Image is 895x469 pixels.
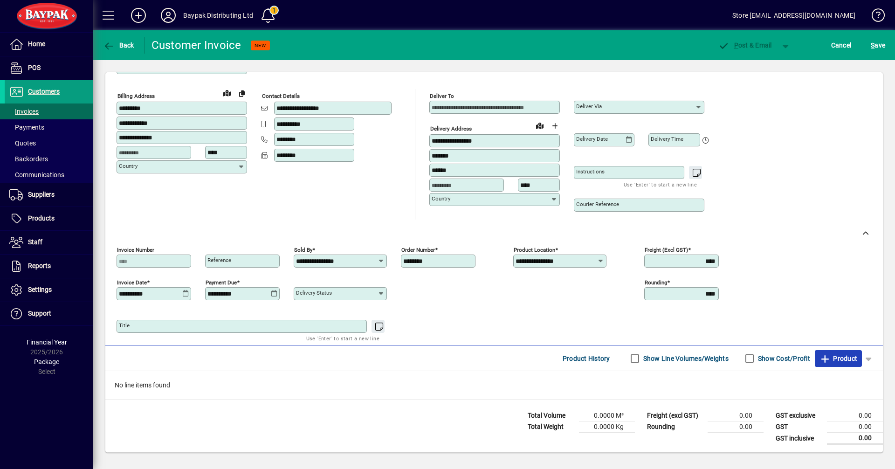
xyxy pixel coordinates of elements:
[103,41,134,49] span: Back
[5,231,93,254] a: Staff
[101,37,137,54] button: Back
[9,124,44,131] span: Payments
[827,410,883,421] td: 0.00
[708,410,764,421] td: 0.00
[5,255,93,278] a: Reports
[9,155,48,163] span: Backorders
[28,310,51,317] span: Support
[732,8,855,23] div: Store [EMAIL_ADDRESS][DOMAIN_NAME]
[645,247,688,253] mat-label: Freight (excl GST)
[5,56,93,80] a: POS
[815,350,862,367] button: Product
[119,322,130,329] mat-label: Title
[831,38,852,53] span: Cancel
[642,410,708,421] td: Freight (excl GST)
[523,421,579,433] td: Total Weight
[93,37,145,54] app-page-header-button: Back
[5,167,93,183] a: Communications
[871,41,874,49] span: S
[532,118,547,133] a: View on map
[827,421,883,433] td: 0.00
[868,37,888,54] button: Save
[105,371,883,400] div: No line items found
[206,279,237,286] mat-label: Payment due
[9,139,36,147] span: Quotes
[28,262,51,269] span: Reports
[28,191,55,198] span: Suppliers
[9,171,64,179] span: Communications
[871,38,885,53] span: ave
[559,350,614,367] button: Product History
[771,433,827,444] td: GST inclusive
[771,410,827,421] td: GST exclusive
[234,86,249,101] button: Copy to Delivery address
[576,103,602,110] mat-label: Deliver via
[5,33,93,56] a: Home
[5,151,93,167] a: Backorders
[5,119,93,135] a: Payments
[5,278,93,302] a: Settings
[547,118,562,133] button: Choose address
[624,179,697,190] mat-hint: Use 'Enter' to start a new line
[255,42,266,48] span: NEW
[294,247,312,253] mat-label: Sold by
[401,247,435,253] mat-label: Order number
[5,103,93,119] a: Invoices
[207,257,231,263] mat-label: Reference
[5,183,93,207] a: Suppliers
[651,136,683,142] mat-label: Delivery time
[9,108,39,115] span: Invoices
[514,247,555,253] mat-label: Product location
[296,290,332,296] mat-label: Delivery status
[713,37,777,54] button: Post & Email
[306,333,379,344] mat-hint: Use 'Enter' to start a new line
[642,421,708,433] td: Rounding
[27,338,67,346] span: Financial Year
[432,195,450,202] mat-label: Country
[645,279,667,286] mat-label: Rounding
[5,135,93,151] a: Quotes
[28,88,60,95] span: Customers
[576,136,608,142] mat-label: Delivery date
[576,168,605,175] mat-label: Instructions
[5,302,93,325] a: Support
[827,433,883,444] td: 0.00
[734,41,738,49] span: P
[829,37,854,54] button: Cancel
[641,354,729,363] label: Show Line Volumes/Weights
[117,279,147,286] mat-label: Invoice date
[576,201,619,207] mat-label: Courier Reference
[523,410,579,421] td: Total Volume
[183,8,253,23] div: Baypak Distributing Ltd
[34,358,59,366] span: Package
[119,163,138,169] mat-label: Country
[28,40,45,48] span: Home
[5,207,93,230] a: Products
[28,214,55,222] span: Products
[563,351,610,366] span: Product History
[151,38,241,53] div: Customer Invoice
[756,354,810,363] label: Show Cost/Profit
[718,41,772,49] span: ost & Email
[865,2,883,32] a: Knowledge Base
[708,421,764,433] td: 0.00
[220,85,234,100] a: View on map
[153,7,183,24] button: Profile
[771,421,827,433] td: GST
[819,351,857,366] span: Product
[579,410,635,421] td: 0.0000 M³
[28,286,52,293] span: Settings
[28,64,41,71] span: POS
[28,238,42,246] span: Staff
[579,421,635,433] td: 0.0000 Kg
[430,93,454,99] mat-label: Deliver To
[117,247,154,253] mat-label: Invoice number
[124,7,153,24] button: Add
